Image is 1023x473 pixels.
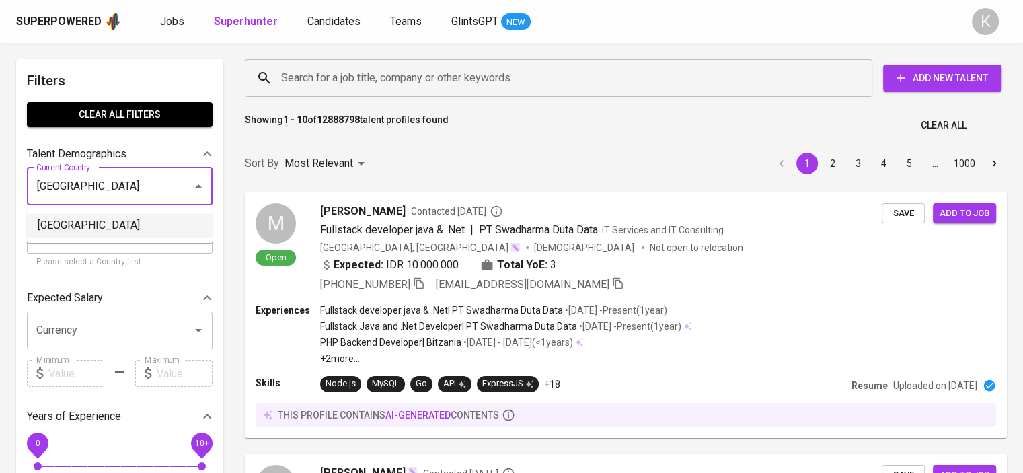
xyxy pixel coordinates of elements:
p: • [DATE] - Present ( 1 year ) [577,320,681,333]
button: Go to page 1000 [950,153,979,174]
div: Node.js [326,377,356,390]
span: [DEMOGRAPHIC_DATA] [534,241,636,254]
input: Value [48,360,104,387]
span: Fullstack developer java & .Net [320,223,465,236]
span: Candidates [307,15,361,28]
a: Candidates [307,13,363,30]
span: Add New Talent [894,70,991,87]
div: M [256,203,296,244]
span: GlintsGPT [451,15,498,28]
span: PT Swadharma Duta Data [479,223,598,236]
p: Years of Experience [27,408,121,425]
span: Clear All filters [38,106,202,123]
p: Showing of talent profiles found [245,113,449,138]
div: Expected Salary [27,285,213,312]
b: 12888798 [317,114,360,125]
div: Superpowered [16,14,102,30]
div: Go [416,377,427,390]
b: Expected: [334,257,383,273]
p: Uploaded on [DATE] [893,379,977,392]
h6: Filters [27,70,213,92]
a: Superpoweredapp logo [16,11,122,32]
button: page 1 [796,153,818,174]
b: Total YoE: [497,257,547,273]
span: Jobs [160,15,184,28]
p: +18 [544,377,560,391]
div: MySQL [372,377,400,390]
p: Fullstack developer java & .Net | PT Swadharma Duta Data [320,303,563,317]
p: Sort By [245,155,279,172]
p: Fullstack Java and .Net Developer | PT Swadharma Duta Data [320,320,577,333]
svg: By Batam recruiter [490,205,503,218]
button: Go to next page [983,153,1005,174]
span: [EMAIL_ADDRESS][DOMAIN_NAME] [436,278,609,291]
a: Jobs [160,13,187,30]
b: 1 - 10 [283,114,307,125]
p: Experiences [256,303,320,317]
a: Teams [390,13,424,30]
p: PHP Backend Developer | Bitzania [320,336,461,349]
span: NEW [501,15,531,29]
div: Most Relevant [285,151,369,176]
span: [PHONE_NUMBER] [320,278,410,291]
span: 3 [550,257,556,273]
span: [PERSON_NAME] [320,203,406,219]
p: Resume [851,379,888,392]
button: Go to page 3 [847,153,869,174]
div: IDR 10.000.000 [320,257,459,273]
p: +2 more ... [320,352,691,365]
p: • [DATE] - [DATE] ( <1 years ) [461,336,573,349]
b: Superhunter [214,15,278,28]
a: GlintsGPT NEW [451,13,531,30]
div: ExpressJS [482,377,533,390]
span: Add to job [940,206,989,221]
span: Open [260,252,292,263]
span: Contacted [DATE] [411,205,503,218]
span: 10+ [194,439,209,448]
button: Add New Talent [883,65,1001,92]
p: Skills [256,376,320,390]
span: Teams [390,15,422,28]
a: MOpen[PERSON_NAME]Contacted [DATE]Fullstack developer java & .Net|PT Swadharma Duta DataIT Servic... [245,192,1007,438]
span: Save [888,206,918,221]
span: Clear All [921,117,967,134]
button: Go to page 5 [899,153,920,174]
div: [GEOGRAPHIC_DATA], [GEOGRAPHIC_DATA] [320,241,521,254]
p: • [DATE] - Present ( 1 year ) [563,303,667,317]
p: Most Relevant [285,155,353,172]
li: [GEOGRAPHIC_DATA] [27,213,213,238]
div: … [924,157,946,170]
nav: pagination navigation [769,153,1007,174]
div: Years of Experience [27,403,213,430]
a: Superhunter [214,13,280,30]
div: Talent Demographics [27,141,213,168]
div: API [443,377,466,390]
p: Not open to relocation [650,241,743,254]
button: Add to job [933,203,996,224]
span: 0 [35,439,40,448]
input: Value [157,360,213,387]
span: | [470,222,473,238]
p: this profile contains contents [278,408,499,422]
img: magic_wand.svg [510,242,521,253]
img: app logo [104,11,122,32]
button: Clear All filters [27,102,213,127]
button: Clear All [915,113,972,138]
button: Save [882,203,925,224]
p: Please select a Country first [36,256,203,269]
p: Expected Salary [27,290,103,306]
span: AI-generated [385,410,451,421]
button: Close [189,177,208,196]
p: Talent Demographics [27,146,126,162]
button: Open [189,321,208,340]
button: Go to page 2 [822,153,843,174]
span: IT Services and IT Consulting [602,225,724,235]
button: Go to page 4 [873,153,895,174]
div: K [972,8,999,35]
